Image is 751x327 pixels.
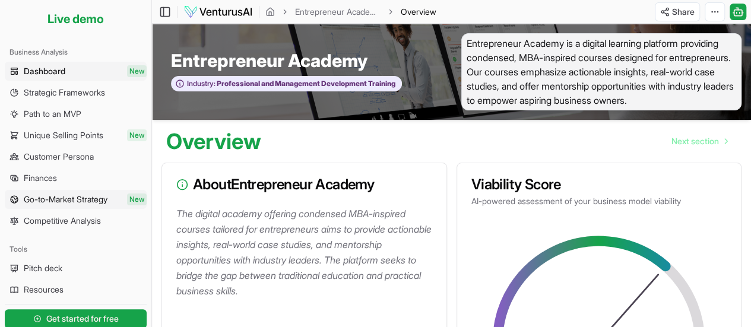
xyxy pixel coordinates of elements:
[461,33,742,110] span: Entrepreneur Academy is a digital learning platform providing condensed, MBA-inspired courses des...
[662,129,737,153] nav: pagination
[295,6,381,18] a: Entrepreneur Academy
[24,262,62,274] span: Pitch deck
[127,129,147,141] span: New
[5,169,147,188] a: Finances
[46,313,119,325] span: Get started for free
[662,129,737,153] a: Go to next page
[471,177,727,192] h3: Viability Score
[187,79,216,88] span: Industry:
[166,129,261,153] h1: Overview
[171,50,367,71] span: Entrepreneur Academy
[5,104,147,123] a: Path to an MVP
[216,79,395,88] span: Professional and Management Development Training
[24,87,105,99] span: Strategic Frameworks
[127,65,147,77] span: New
[24,129,103,141] span: Unique Selling Points
[24,193,107,205] span: Go-to-Market Strategy
[5,259,147,278] a: Pitch deck
[265,6,436,18] nav: breadcrumb
[655,2,700,21] button: Share
[5,280,147,299] a: Resources
[401,6,436,18] span: Overview
[176,177,432,192] h3: About Entrepreneur Academy
[672,6,695,18] span: Share
[24,65,65,77] span: Dashboard
[24,215,101,227] span: Competitive Analysis
[176,206,437,299] p: The digital academy offering condensed MBA-inspired courses tailored for entrepreneurs aims to pr...
[24,172,57,184] span: Finances
[183,5,253,19] img: logo
[5,62,147,81] a: DashboardNew
[5,190,147,209] a: Go-to-Market StrategyNew
[127,193,147,205] span: New
[5,211,147,230] a: Competitive Analysis
[24,284,64,296] span: Resources
[24,108,81,120] span: Path to an MVP
[5,240,147,259] div: Tools
[5,83,147,102] a: Strategic Frameworks
[5,147,147,166] a: Customer Persona
[5,126,147,145] a: Unique Selling PointsNew
[171,76,402,92] button: Industry:Professional and Management Development Training
[471,195,727,207] p: AI-powered assessment of your business model viability
[671,135,719,147] span: Next section
[24,151,94,163] span: Customer Persona
[5,43,147,62] div: Business Analysis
